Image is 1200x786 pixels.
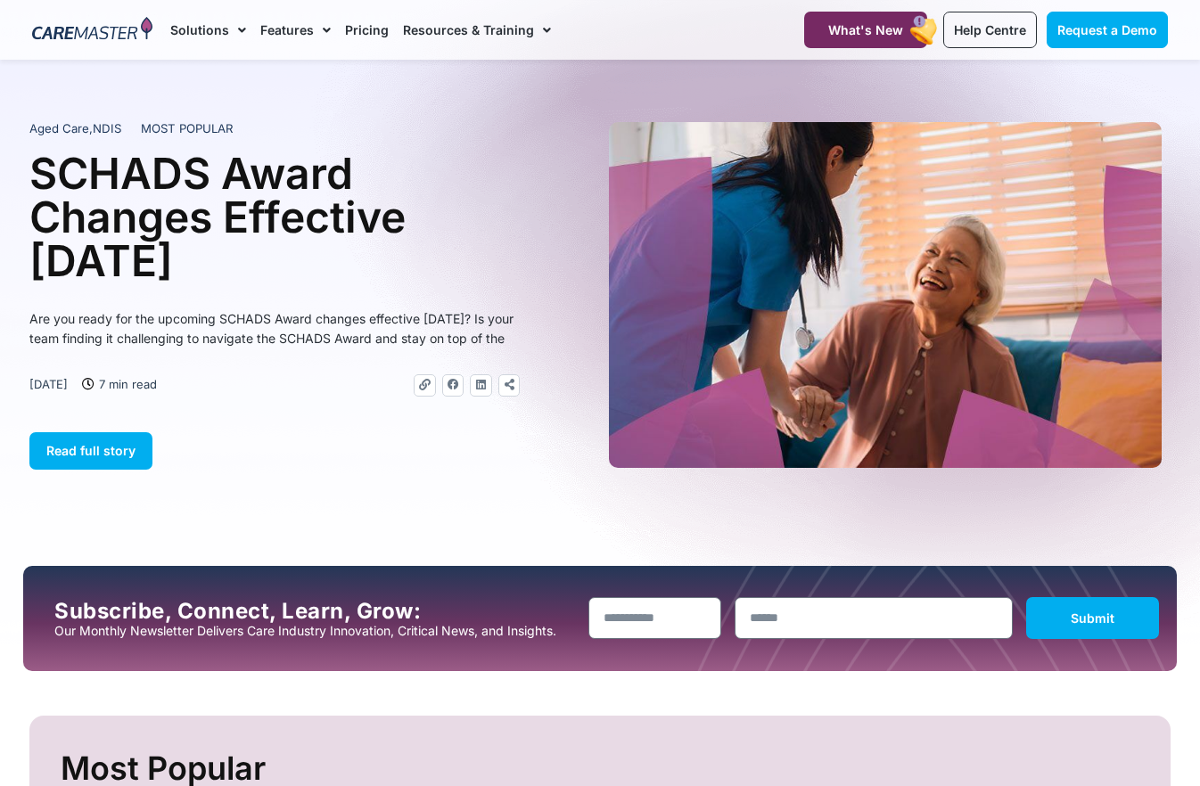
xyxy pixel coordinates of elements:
span: Help Centre [954,22,1026,37]
span: Submit [1071,610,1114,626]
p: Our Monthly Newsletter Delivers Care Industry Innovation, Critical News, and Insights. [54,624,575,638]
h2: Subscribe, Connect, Learn, Grow: [54,599,575,624]
img: CareMaster Logo [32,17,152,44]
a: Help Centre [943,12,1037,48]
span: NDIS [93,121,121,135]
a: Request a Demo [1047,12,1168,48]
span: Request a Demo [1057,22,1157,37]
span: , [29,121,121,135]
time: [DATE] [29,377,68,391]
button: Submit [1026,597,1159,639]
span: 7 min read [95,374,157,394]
a: Read full story [29,432,152,470]
a: What's New [804,12,927,48]
span: What's New [828,22,903,37]
span: Read full story [46,443,136,458]
span: MOST POPULAR [141,120,234,138]
h1: SCHADS Award Changes Effective [DATE] [29,151,520,282]
span: Aged Care [29,121,89,135]
img: A heartwarming moment where a support worker in a blue uniform, with a stethoscope draped over he... [609,122,1162,468]
p: Are you ready for the upcoming SCHADS Award changes effective [DATE]? Is your team finding it cha... [29,309,520,348]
